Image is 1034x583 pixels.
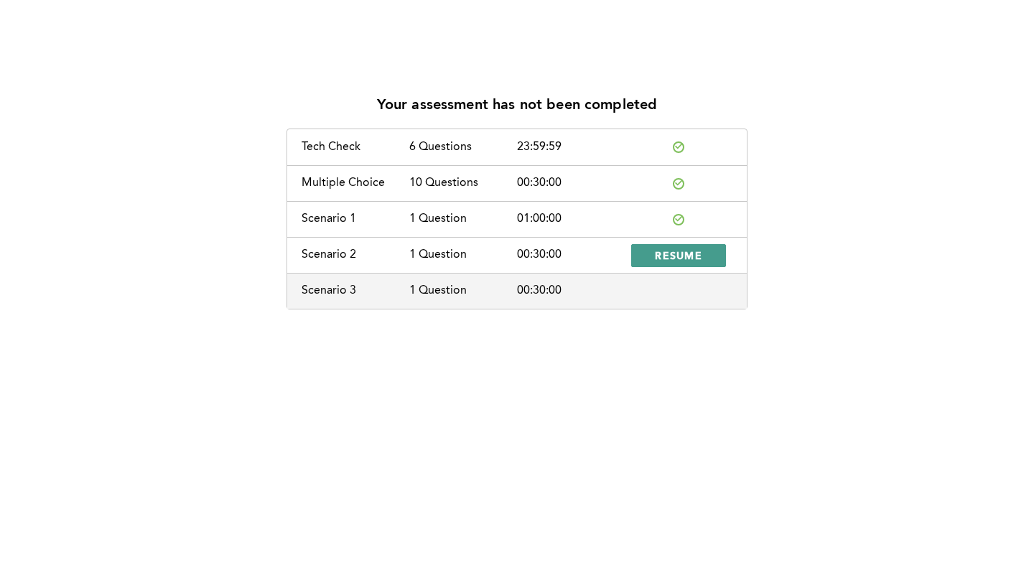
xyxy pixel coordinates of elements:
div: Scenario 2 [302,248,409,261]
span: RESUME [655,248,702,262]
div: 23:59:59 [517,141,625,154]
div: 01:00:00 [517,213,625,225]
div: 6 Questions [409,141,517,154]
div: 00:30:00 [517,284,625,297]
div: 00:30:00 [517,248,625,261]
div: 1 Question [409,213,517,225]
div: Multiple Choice [302,177,409,190]
div: Scenario 3 [302,284,409,297]
div: Tech Check [302,141,409,154]
button: RESUME [631,244,726,267]
p: Your assessment has not been completed [377,98,658,114]
div: 00:30:00 [517,177,625,190]
div: 10 Questions [409,177,517,190]
div: 1 Question [409,284,517,297]
div: 1 Question [409,248,517,261]
div: Scenario 1 [302,213,409,225]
